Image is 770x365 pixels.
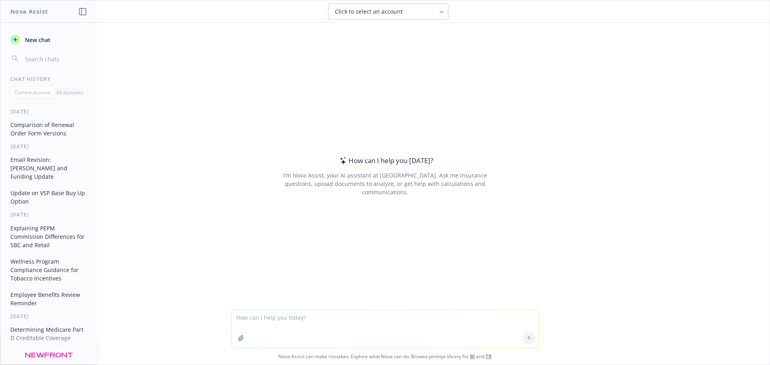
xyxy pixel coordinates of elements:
[7,153,90,183] button: Email Revision: [PERSON_NAME] and Funding Update
[7,32,90,47] button: New chat
[486,353,492,360] a: TR
[23,36,51,44] span: New chat
[335,8,403,16] span: Click to select an account
[56,89,83,96] p: All accounts
[337,155,433,166] div: How can I help you [DATE]?
[14,89,51,96] p: Current account
[7,255,90,285] button: Wellness Program Compliance Guidance for Tobacco Incentives
[1,348,97,355] div: [DATE]
[272,171,498,196] div: I'm Nova Assist, your AI assistant at [GEOGRAPHIC_DATA]. Ask me insurance questions, upload docum...
[1,76,97,83] div: Chat History
[7,288,90,310] button: Employee Benefits Review Reminder
[470,353,475,360] a: BI
[7,186,90,208] button: Update on VSP Base Buy Up Option
[4,348,766,365] span: Nova Assist can make mistakes. Explore what Nova can do: Browse prompt library for and
[1,143,97,150] div: [DATE]
[328,4,448,20] button: Click to select an account
[7,118,90,140] button: Comparison of Renewal Order Form Versions
[1,211,97,218] div: [DATE]
[7,323,90,345] button: Determining Medicare Part D Creditable Coverage
[1,313,97,320] div: [DATE]
[10,7,48,16] h1: Nova Assist
[1,108,97,115] div: [DATE]
[23,53,87,65] input: Search chats
[7,222,90,252] button: Explaining PEPM Commission Differences for SBC and Retail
